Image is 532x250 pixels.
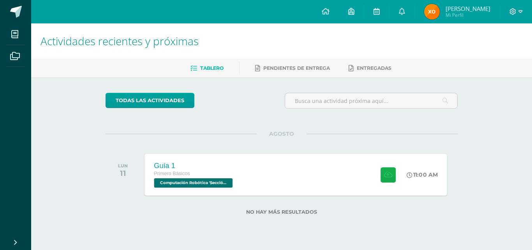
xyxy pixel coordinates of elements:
[357,65,391,71] span: Entregadas
[154,171,190,176] span: Primero Básicos
[285,93,458,108] input: Busca una actividad próxima aquí...
[255,62,330,74] a: Pendientes de entrega
[118,163,128,168] div: LUN
[190,62,224,74] a: Tablero
[106,209,458,215] label: No hay más resultados
[446,5,490,12] span: [PERSON_NAME]
[154,161,234,170] div: Guía 1
[41,34,199,48] span: Actividades recientes y próximas
[446,12,490,18] span: Mi Perfil
[263,65,330,71] span: Pendientes de entrega
[118,168,128,178] div: 11
[407,171,438,178] div: 11:00 AM
[200,65,224,71] span: Tablero
[106,93,194,108] a: todas las Actividades
[424,4,440,20] img: 86243bb81fb1a9bcf7d1372635ab2988.png
[154,178,233,188] span: Computación Robótica 'Sección Única'
[257,130,307,137] span: AGOSTO
[349,62,391,74] a: Entregadas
